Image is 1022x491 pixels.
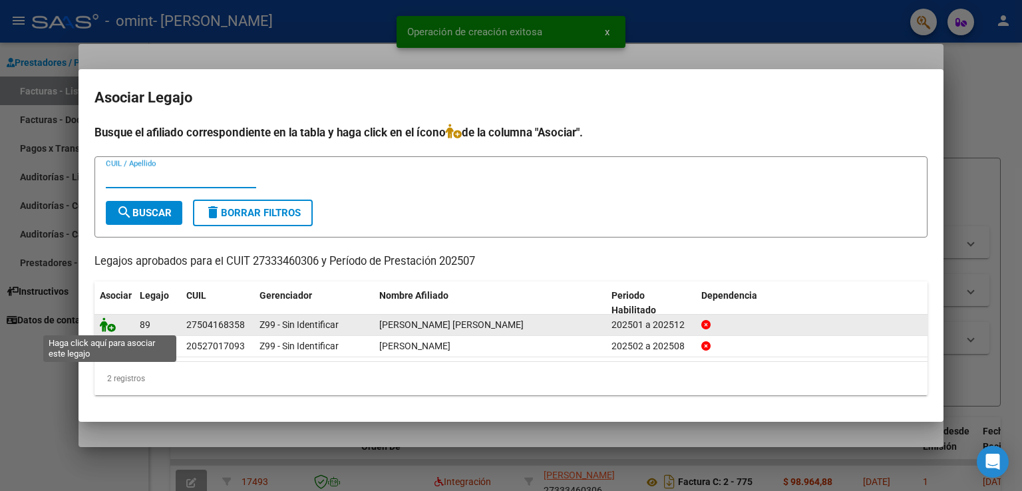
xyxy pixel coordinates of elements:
[94,124,928,141] h4: Busque el afiliado correspondiente en la tabla y haga click en el ícono de la columna "Asociar".
[193,200,313,226] button: Borrar Filtros
[140,290,169,301] span: Legajo
[94,253,928,270] p: Legajos aprobados para el CUIT 27333460306 y Período de Prestación 202507
[696,281,928,325] datatable-header-cell: Dependencia
[94,85,928,110] h2: Asociar Legajo
[611,339,691,354] div: 202502 a 202508
[100,290,132,301] span: Asociar
[116,207,172,219] span: Buscar
[134,281,181,325] datatable-header-cell: Legajo
[259,319,339,330] span: Z99 - Sin Identificar
[186,290,206,301] span: CUIL
[116,204,132,220] mat-icon: search
[611,290,656,316] span: Periodo Habilitado
[205,207,301,219] span: Borrar Filtros
[94,362,928,395] div: 2 registros
[181,281,254,325] datatable-header-cell: CUIL
[205,204,221,220] mat-icon: delete
[259,341,339,351] span: Z99 - Sin Identificar
[140,341,150,351] span: 67
[611,317,691,333] div: 202501 a 202512
[254,281,374,325] datatable-header-cell: Gerenciador
[379,290,448,301] span: Nombre Afiliado
[379,319,524,330] span: BASABE COPPOLA ANTONELLA MAGALI
[106,201,182,225] button: Buscar
[977,446,1009,478] div: Open Intercom Messenger
[186,339,245,354] div: 20527017093
[140,319,150,330] span: 89
[94,281,134,325] datatable-header-cell: Asociar
[606,281,696,325] datatable-header-cell: Periodo Habilitado
[379,341,450,351] span: HERMANN JAIME MATTEO BENJAMIN
[374,281,606,325] datatable-header-cell: Nombre Afiliado
[701,290,757,301] span: Dependencia
[259,290,312,301] span: Gerenciador
[186,317,245,333] div: 27504168358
